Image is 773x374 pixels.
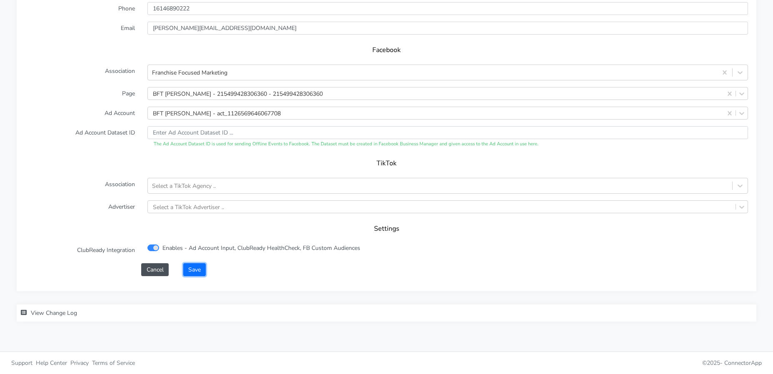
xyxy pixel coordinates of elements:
[11,359,32,367] span: Support
[33,160,740,167] h5: TikTok
[393,359,762,367] p: © 2025 -
[19,178,141,194] label: Association
[147,126,748,139] input: Enter Ad Account Dataset ID ...
[141,263,168,276] button: Cancel
[19,2,141,15] label: Phone
[153,202,224,211] div: Select a TikTok Advertiser ..
[36,359,67,367] span: Help Center
[70,359,89,367] span: Privacy
[19,22,141,35] label: Email
[183,263,206,276] button: Save
[19,107,141,120] label: Ad Account
[153,109,281,117] div: BFT [PERSON_NAME] - act_1126569646067708
[153,89,323,98] div: BFT [PERSON_NAME] - 215499428306360 - 215499428306360
[19,65,141,80] label: Association
[19,200,141,213] label: Advertiser
[92,359,135,367] span: Terms of Service
[152,182,216,190] div: Select a TikTok Agency ..
[19,87,141,100] label: Page
[19,244,141,257] label: ClubReady Integration
[19,126,141,148] label: Ad Account Dataset ID
[162,244,360,252] label: Enables - Ad Account Input, ClubReady HealthCheck, FB Custom Audiences
[147,22,748,35] input: Enter Email ...
[31,309,77,317] span: View Change Log
[147,2,748,15] input: Enter phone ...
[724,359,762,367] span: ConnectorApp
[147,141,748,148] div: The Ad Account Dataset ID is used for sending Offline Events to Facebook. The Dataset must be cre...
[33,225,740,233] h5: Settings
[152,68,227,77] div: Franchise Focused Marketing
[33,46,740,54] h5: Facebook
